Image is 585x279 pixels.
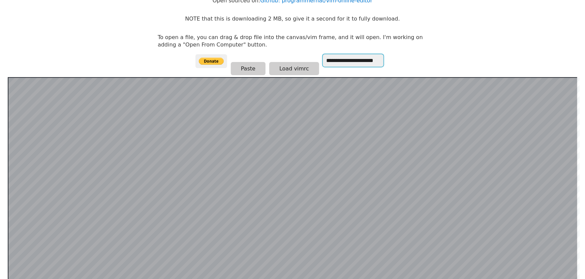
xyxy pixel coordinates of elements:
button: Load vimrc [269,62,319,75]
p: To open a file, you can drag & drop file into the canvas/vim frame, and it will open. I'm working... [158,34,427,49]
button: Paste [231,62,266,75]
p: NOTE that this is downloading 2 MB, so give it a second for it to fully download. [185,15,400,23]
